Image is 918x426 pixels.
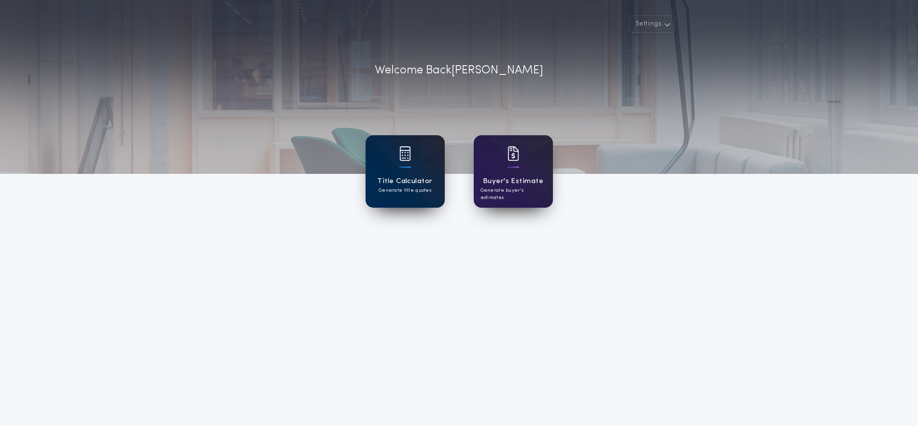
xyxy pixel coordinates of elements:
[379,187,431,194] p: Generate title quotes
[629,15,675,33] button: Settings
[377,176,432,187] h1: Title Calculator
[375,62,543,79] p: Welcome Back [PERSON_NAME]
[474,135,553,208] a: card iconBuyer's EstimateGenerate buyer's estimates
[399,146,411,161] img: card icon
[483,176,543,187] h1: Buyer's Estimate
[480,187,546,201] p: Generate buyer's estimates
[508,146,519,161] img: card icon
[366,135,445,208] a: card iconTitle CalculatorGenerate title quotes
